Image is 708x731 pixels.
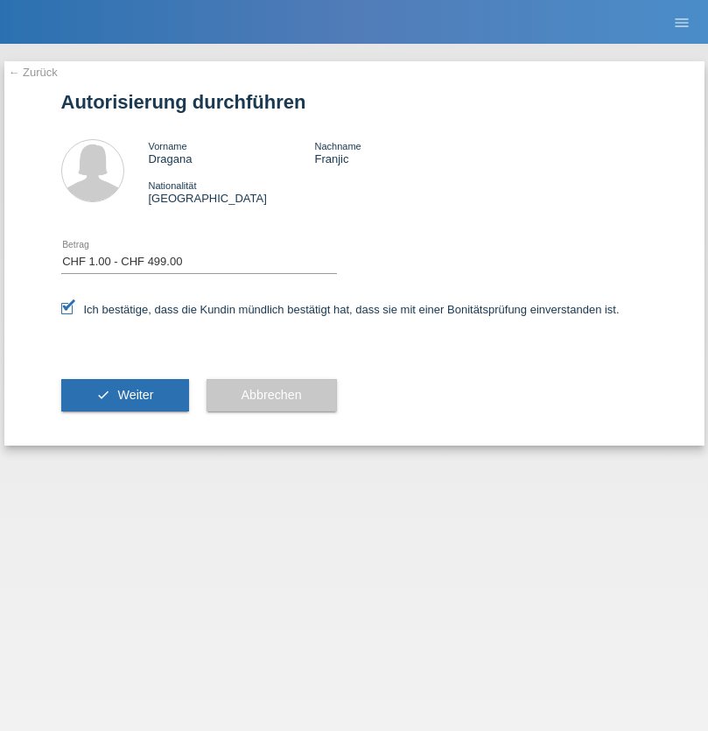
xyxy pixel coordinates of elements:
[314,139,480,165] div: Franjic
[61,379,189,412] button: check Weiter
[664,17,699,27] a: menu
[149,180,197,191] span: Nationalität
[673,14,690,32] i: menu
[149,139,315,165] div: Dragana
[9,66,58,79] a: ← Zurück
[61,303,620,316] label: Ich bestätige, dass die Kundin mündlich bestätigt hat, dass sie mit einer Bonitätsprüfung einvers...
[242,388,302,402] span: Abbrechen
[117,388,153,402] span: Weiter
[61,91,648,113] h1: Autorisierung durchführen
[149,179,315,205] div: [GEOGRAPHIC_DATA]
[314,141,361,151] span: Nachname
[207,379,337,412] button: Abbrechen
[149,141,187,151] span: Vorname
[96,388,110,402] i: check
